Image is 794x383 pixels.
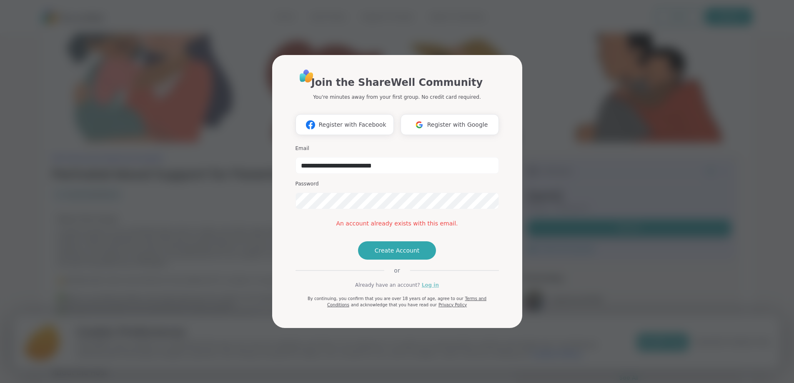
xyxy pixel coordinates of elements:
button: Create Account [358,241,436,260]
a: Terms and Conditions [327,296,486,307]
a: Privacy Policy [438,303,467,307]
img: ShareWell Logomark [411,117,427,133]
p: You're minutes away from your first group. No credit card required. [313,93,481,101]
h1: Join the ShareWell Community [311,75,483,90]
span: and acknowledge that you have read our [351,303,437,307]
button: Register with Facebook [296,114,394,135]
button: Register with Google [401,114,499,135]
div: An account already exists with this email. [296,219,499,228]
img: ShareWell Logomark [303,117,318,133]
span: Register with Google [427,120,488,129]
span: or [384,266,410,275]
span: Register with Facebook [318,120,386,129]
span: Create Account [375,246,420,255]
h3: Password [296,180,499,188]
span: Already have an account? [355,281,420,289]
img: ShareWell Logo [297,67,316,85]
span: By continuing, you confirm that you are over 18 years of age, agree to our [308,296,463,301]
h3: Email [296,145,499,152]
a: Log in [422,281,439,289]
